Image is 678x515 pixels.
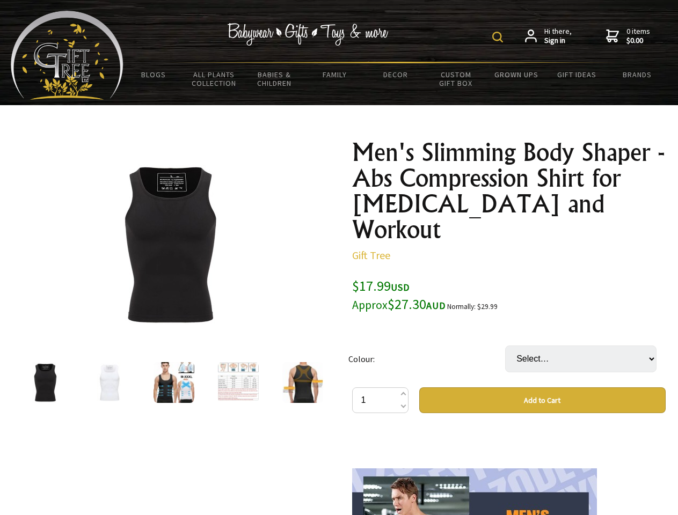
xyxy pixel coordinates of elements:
img: Men's Slimming Body Shaper - Abs Compression Shirt for Gynecomastia and Workout [154,362,194,403]
img: Men's Slimming Body Shaper - Abs Compression Shirt for Gynecomastia and Workout [86,160,253,328]
span: Hi there, [544,27,572,46]
a: Family [305,63,366,86]
span: USD [391,281,410,293]
small: Normally: $29.99 [447,302,498,311]
h1: Men's Slimming Body Shaper - Abs Compression Shirt for [MEDICAL_DATA] and Workout [352,139,666,242]
img: Babywear - Gifts - Toys & more [228,23,389,46]
img: Men's Slimming Body Shaper - Abs Compression Shirt for Gynecomastia and Workout [25,362,65,403]
a: Grown Ups [486,63,546,86]
a: Babies & Children [244,63,305,94]
a: All Plants Collection [184,63,245,94]
img: Babyware - Gifts - Toys and more... [11,11,123,100]
a: 0 items$0.00 [606,27,650,46]
a: Custom Gift Box [426,63,486,94]
small: Approx [352,298,388,312]
strong: $0.00 [626,36,650,46]
img: Men's Slimming Body Shaper - Abs Compression Shirt for Gynecomastia and Workout [89,362,130,403]
td: Colour: [348,330,505,387]
span: AUD [426,299,446,312]
strong: Sign in [544,36,572,46]
a: Gift Ideas [546,63,607,86]
span: 0 items [626,26,650,46]
span: $17.99 $27.30 [352,277,446,313]
a: Hi there,Sign in [525,27,572,46]
img: Men's Slimming Body Shaper - Abs Compression Shirt for Gynecomastia and Workout [218,362,259,403]
img: Men's Slimming Body Shaper - Abs Compression Shirt for Gynecomastia and Workout [282,362,323,403]
a: BLOGS [123,63,184,86]
a: Brands [607,63,668,86]
img: product search [492,32,503,42]
a: Gift Tree [352,248,390,262]
button: Add to Cart [419,387,666,413]
a: Decor [365,63,426,86]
